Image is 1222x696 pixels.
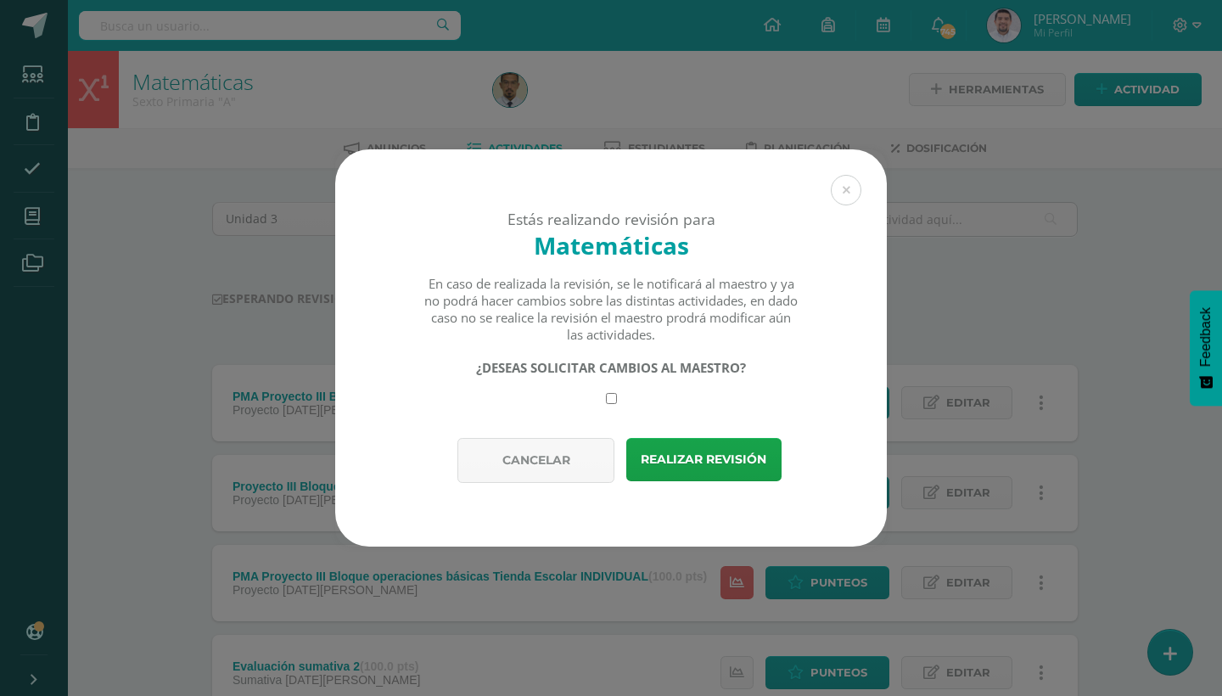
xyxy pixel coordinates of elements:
strong: Matemáticas [534,229,689,261]
div: Estás realizando revisión para [365,209,857,229]
input: Require changes [606,393,617,404]
button: Feedback - Mostrar encuesta [1190,290,1222,406]
span: Feedback [1198,307,1214,367]
button: Cancelar [457,438,614,483]
button: Close (Esc) [831,175,861,205]
strong: ¿DESEAS SOLICITAR CAMBIOS AL MAESTRO? [476,359,746,376]
div: En caso de realizada la revisión, se le notificará al maestro y ya no podrá hacer cambios sobre l... [423,275,799,343]
button: Realizar revisión [626,438,782,481]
